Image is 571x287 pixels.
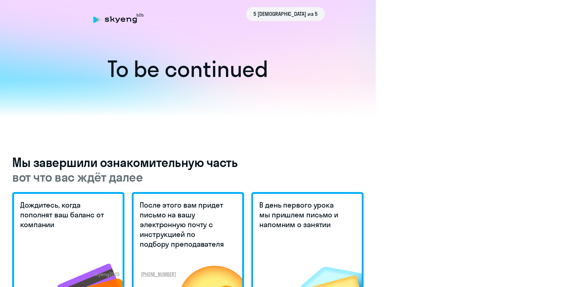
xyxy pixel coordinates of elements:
h1: To be continued [12,58,364,80]
span: Skyeng 2025 [93,271,120,278]
span: 5 [DEMOGRAPHIC_DATA] из 5 [253,10,318,18]
h5: После этого вам придет письмо на вашу электронную почту с инструкцией по подбору преподавателя [140,200,226,249]
a: [PHONE_NUMBER] [141,271,176,278]
h3: Мы завершили ознакомительную часть [12,155,364,184]
span: вот что вас ждёт далее [12,170,364,184]
h5: Дождитесь, когда пополнят ваш баланс от компании [20,200,106,229]
h5: В день первого урока мы пришлем письмо и напомним о занятии [259,200,345,229]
